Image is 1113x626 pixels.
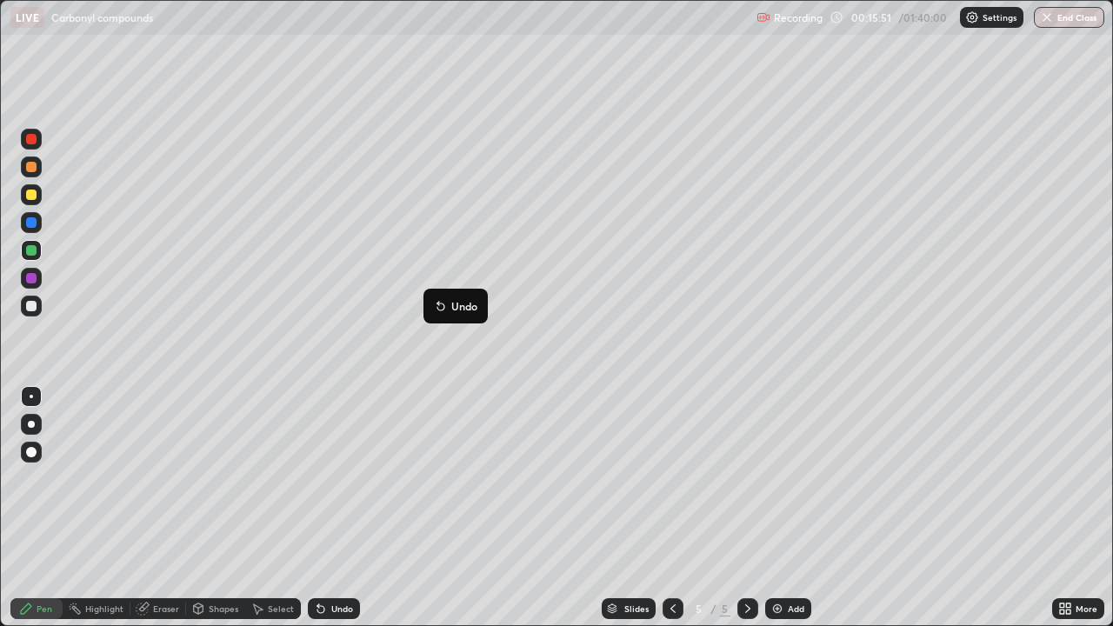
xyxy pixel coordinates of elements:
img: add-slide-button [770,602,784,616]
div: Slides [624,604,649,613]
div: Undo [331,604,353,613]
img: recording.375f2c34.svg [756,10,770,24]
div: Highlight [85,604,123,613]
div: Pen [37,604,52,613]
div: Eraser [153,604,179,613]
p: Settings [983,13,1016,22]
button: End Class [1034,7,1104,28]
p: Recording [774,11,823,24]
button: Undo [430,296,481,316]
div: / [711,603,716,614]
div: 5 [720,601,730,616]
p: LIVE [16,10,39,24]
div: More [1076,604,1097,613]
img: end-class-cross [1040,10,1054,24]
img: class-settings-icons [965,10,979,24]
div: Select [268,604,294,613]
p: Undo [451,299,477,313]
div: Shapes [209,604,238,613]
div: Add [788,604,804,613]
p: Carbonyl compounds [51,10,153,24]
div: 5 [690,603,708,614]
